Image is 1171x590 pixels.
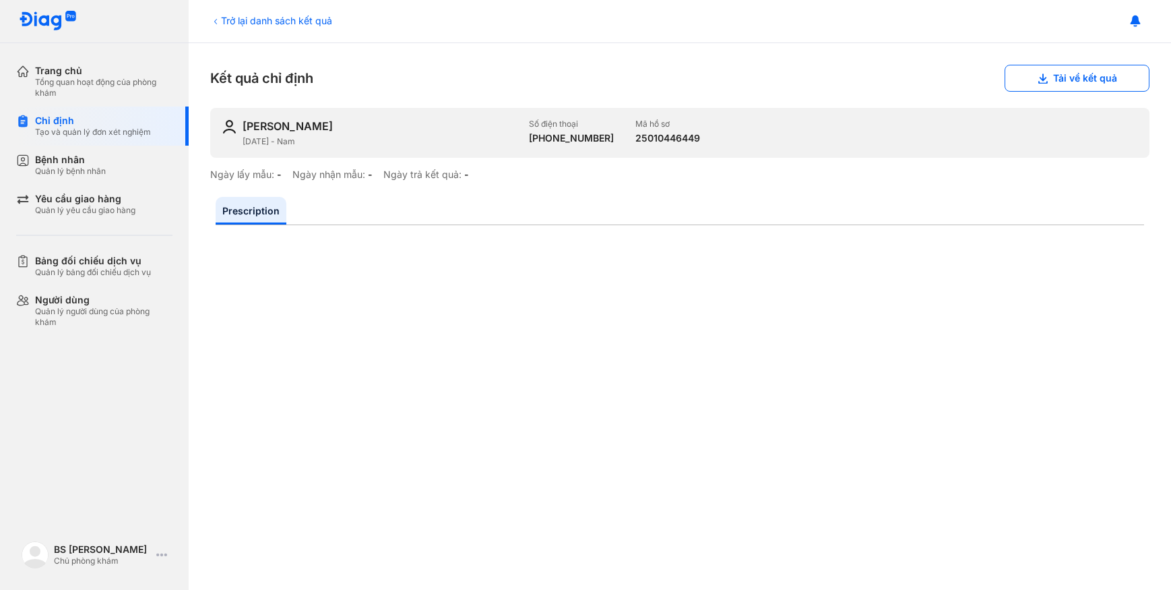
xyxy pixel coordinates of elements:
img: logo [22,541,49,568]
button: Tải về kết quả [1005,65,1149,92]
div: - [464,169,469,181]
div: Ngày lấy mẫu: [210,169,274,181]
div: [DATE] - Nam [243,136,518,147]
div: Quản lý người dùng của phòng khám [35,306,172,328]
div: Kết quả chỉ định [210,65,1149,92]
div: Trở lại danh sách kết quả [210,13,332,28]
div: Ngày trả kết quả: [383,169,462,181]
div: BS [PERSON_NAME] [54,543,151,556]
div: Tổng quan hoạt động của phòng khám [35,77,172,98]
div: Chủ phòng khám [54,556,151,566]
div: Quản lý bảng đối chiếu dịch vụ [35,267,151,278]
div: Quản lý yêu cầu giao hàng [35,205,135,216]
div: 25010446449 [635,132,700,144]
div: Ngày nhận mẫu: [292,169,365,181]
div: Người dùng [35,294,172,306]
div: - [368,169,373,181]
div: Quản lý bệnh nhân [35,166,106,177]
div: [PERSON_NAME] [243,119,333,134]
div: Bảng đối chiếu dịch vụ [35,255,151,267]
a: Prescription [216,197,286,225]
div: Mã hồ sơ [635,119,700,129]
div: Yêu cầu giao hàng [35,193,135,205]
div: [PHONE_NUMBER] [529,132,614,144]
div: Tạo và quản lý đơn xét nghiệm [35,127,151,138]
div: Bệnh nhân [35,154,106,166]
div: Chỉ định [35,115,151,127]
img: logo [19,11,77,32]
div: Trang chủ [35,65,172,77]
div: Số điện thoại [529,119,614,129]
img: user-icon [221,119,237,135]
div: - [277,169,282,181]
